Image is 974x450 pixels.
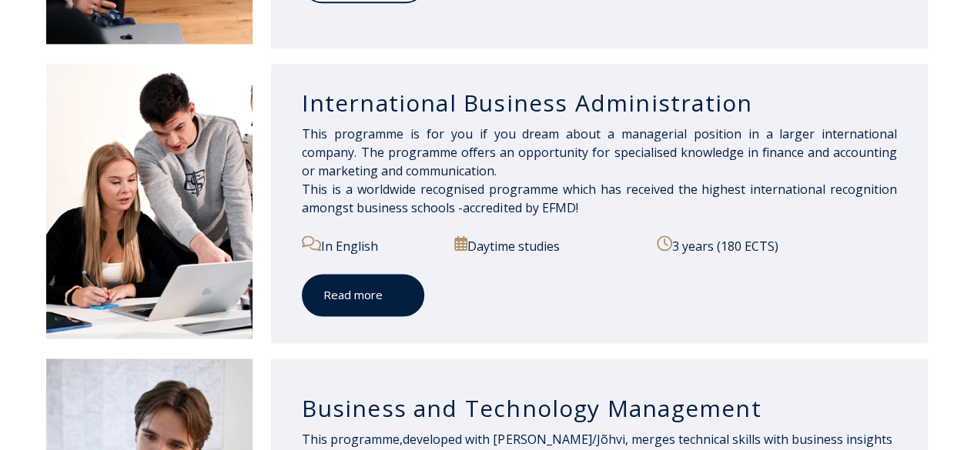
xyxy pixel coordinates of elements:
span: This programme is for you if you dream about a managerial position in a larger international comp... [302,125,897,216]
span: This programme, [302,430,403,447]
a: Read more [302,274,424,316]
h3: Business and Technology Management [302,393,897,422]
p: 3 years (180 ECTS) [657,235,897,255]
img: International Business Administration [46,64,253,338]
p: Daytime studies [454,235,644,255]
a: accredited by EFMD [463,199,575,216]
p: In English [302,235,441,255]
h3: International Business Administration [302,88,897,118]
